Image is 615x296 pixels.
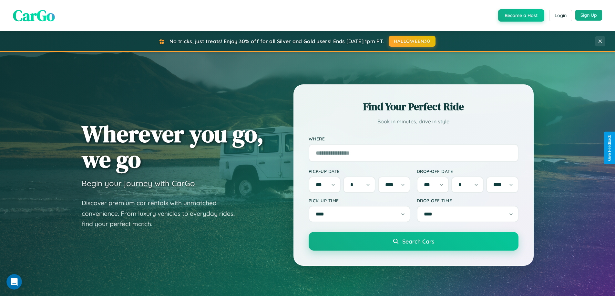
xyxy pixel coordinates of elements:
div: Give Feedback [607,135,612,161]
h3: Begin your journey with CarGo [82,178,195,188]
label: Pick-up Time [309,198,410,203]
span: No tricks, just treats! Enjoy 30% off for all Silver and Gold users! Ends [DATE] 1pm PT. [169,38,384,44]
button: Sign Up [575,10,602,21]
button: HALLOWEEN30 [389,36,436,47]
h1: Wherever you go, we go [82,121,264,172]
label: Drop-off Time [417,198,518,203]
label: Where [309,136,518,141]
label: Pick-up Date [309,168,410,174]
label: Drop-off Date [417,168,518,174]
h2: Find Your Perfect Ride [309,100,518,114]
span: CarGo [13,5,55,26]
button: Search Cars [309,232,518,251]
p: Discover premium car rentals with unmatched convenience. From luxury vehicles to everyday rides, ... [82,198,243,229]
button: Become a Host [498,9,544,22]
button: Login [549,10,572,21]
p: Book in minutes, drive in style [309,117,518,126]
span: Search Cars [402,238,434,245]
iframe: Intercom live chat [6,274,22,290]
